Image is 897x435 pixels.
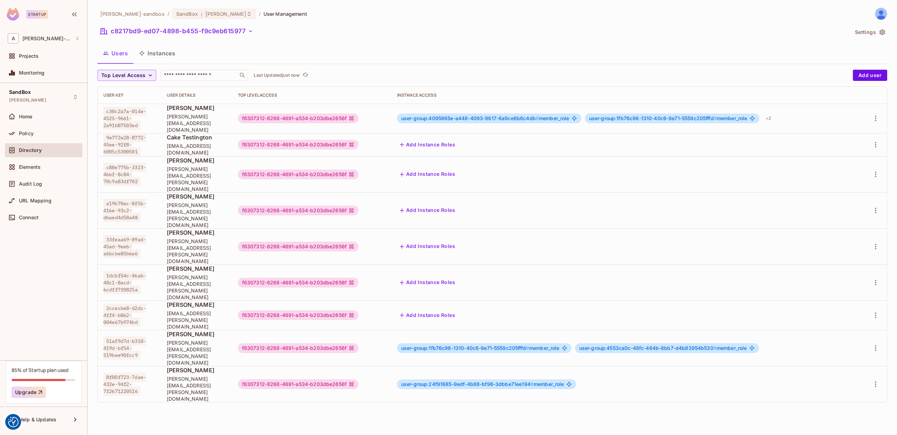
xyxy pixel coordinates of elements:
span: [PERSON_NAME][EMAIL_ADDRESS][PERSON_NAME][DOMAIN_NAME] [167,202,227,228]
p: Last Updated just now [254,72,300,78]
button: refresh [301,71,309,80]
span: Audit Log [19,181,42,187]
span: [PERSON_NAME] [167,193,227,200]
button: Add Instance Roles [397,310,458,321]
button: Consent Preferences [8,417,19,427]
span: Top Level Access [101,71,145,80]
span: # [530,381,534,387]
span: Cake Testington [167,133,227,141]
span: [PERSON_NAME] [167,330,227,338]
span: member_role [401,116,569,121]
img: SReyMgAAAABJRU5ErkJggg== [7,8,19,21]
li: / [167,11,169,17]
span: [PERSON_NAME] [167,366,227,374]
div: f8307312-8268-4691-a534-b203dbe2656f [238,206,358,215]
div: Startup [26,10,48,19]
span: [PERSON_NAME][EMAIL_ADDRESS][DOMAIN_NAME] [167,113,227,133]
div: f8307312-8268-4691-a534-b203dbe2656f [238,278,358,288]
span: member_role [589,116,747,121]
div: 85% of Startup plan used [12,367,68,373]
button: Add Instance Roles [397,277,458,288]
span: 2ccecbe8-d2dc-4ff4-b862-004e67b974bd [103,304,146,327]
span: c30c2a7a-014e-4525-9661-2a91b87503ed [103,107,146,130]
span: [PERSON_NAME][EMAIL_ADDRESS][PERSON_NAME][DOMAIN_NAME] [167,238,227,264]
span: : [200,11,203,17]
span: a19b70ec-8f5b-416e-93c2-dbaed4d58a48 [103,199,146,222]
div: f8307312-8268-4691-a534-b203dbe2656f [238,310,358,320]
span: [PERSON_NAME][EMAIL_ADDRESS][PERSON_NAME][DOMAIN_NAME] [167,166,227,192]
span: member_role [579,345,747,351]
span: Policy [19,131,34,136]
button: c8217bd9-ed07-4898-b455-f9c9eb615977 [97,26,256,37]
span: [PERSON_NAME] [167,229,227,236]
span: Home [19,114,33,119]
button: Instances [133,44,181,62]
span: 33feaa69-89ad-45ad-9ee6-a6bcbe85b6a6 [103,235,146,258]
button: Settings [852,27,887,38]
div: f8307312-8268-4691-a534-b203dbe2656f [238,242,358,251]
button: Users [97,44,133,62]
span: [PERSON_NAME] [167,265,227,272]
button: Add user [853,70,887,81]
button: Add Instance Roles [397,139,458,150]
span: [PERSON_NAME][EMAIL_ADDRESS][PERSON_NAME][DOMAIN_NAME] [167,339,227,366]
span: # [526,345,529,351]
span: [PERSON_NAME] [167,157,227,164]
span: user-group:1fb76c96-1310-40c6-9e71-5559c205fffd [589,115,717,121]
span: user-group:1fb76c96-1310-40c6-9e71-5559c205fffd [401,345,529,351]
span: [PERSON_NAME] [9,97,46,103]
span: Connect [19,215,39,220]
span: # [714,115,717,121]
div: User Key [103,92,156,98]
span: [PERSON_NAME][EMAIL_ADDRESS][PERSON_NAME][DOMAIN_NAME] [167,274,227,301]
span: 51af9d7d-b310-419d-bf54-519bee90fcc9 [103,337,146,360]
span: User Management [263,11,307,17]
button: Add Instance Roles [397,169,458,180]
img: Revisit consent button [8,417,19,427]
span: Click to refresh data [300,71,309,80]
span: SandBox [9,89,31,95]
span: [PERSON_NAME] [167,104,227,112]
span: URL Mapping [19,198,52,203]
span: 8f00f723-7dae-432e-94f2-7f2671220516 [103,373,146,396]
span: [EMAIL_ADDRESS][PERSON_NAME][DOMAIN_NAME] [167,310,227,330]
div: User Details [167,92,227,98]
div: + 2 [763,113,774,124]
span: A [8,33,19,43]
span: Elements [19,164,41,170]
div: f8307312-8268-4691-a534-b203dbe2656f [238,140,358,150]
button: Top Level Access [97,70,156,81]
button: Upgrade [12,387,46,398]
div: f8307312-8268-4691-a534-b203dbe2656f [238,379,358,389]
button: Add Instance Roles [397,241,458,252]
span: 1dcbf54c-46ab-48c1-8acd-6cdff7f0825a [103,271,146,294]
span: 9e772e28-8772-45ee-92f8-6005c5300501 [103,133,146,156]
span: SandBox [176,11,198,17]
span: [PERSON_NAME] [167,301,227,309]
span: the active workspace [100,11,165,17]
span: Workspace: alex-trustflight-sandbox [22,36,72,41]
span: Directory [19,147,42,153]
span: refresh [302,72,308,79]
span: [EMAIL_ADDRESS][DOMAIN_NAME] [167,143,227,156]
img: James Duncan [875,8,887,20]
span: [PERSON_NAME] [205,11,246,17]
div: Top Level Access [238,92,386,98]
span: user-group:4095865e-a448-4093-9617-6a9ce6b6c4db [401,115,539,121]
li: / [259,11,261,17]
div: f8307312-8268-4691-a534-b203dbe2656f [238,343,358,353]
div: f8307312-8268-4691-a534-b203dbe2656f [238,113,358,123]
span: Projects [19,53,39,59]
span: member_role [401,381,564,387]
span: c88e775b-3323-466f-8c84-70c9a83df702 [103,163,146,186]
span: member_role [401,345,560,351]
span: Help & Updates [19,417,56,422]
div: f8307312-8268-4691-a534-b203dbe2656f [238,170,358,179]
div: Instance Access [397,92,854,98]
span: [PERSON_NAME][EMAIL_ADDRESS][PERSON_NAME][DOMAIN_NAME] [167,375,227,402]
span: user-group:24f91685-9edf-4b88-bf96-3dbbe71ee194 [401,381,534,387]
span: # [713,345,717,351]
span: # [536,115,539,121]
span: user-group:4553ca0c-48fc-464b-8bb7-d4b83954b530 [579,345,717,351]
span: Monitoring [19,70,45,76]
